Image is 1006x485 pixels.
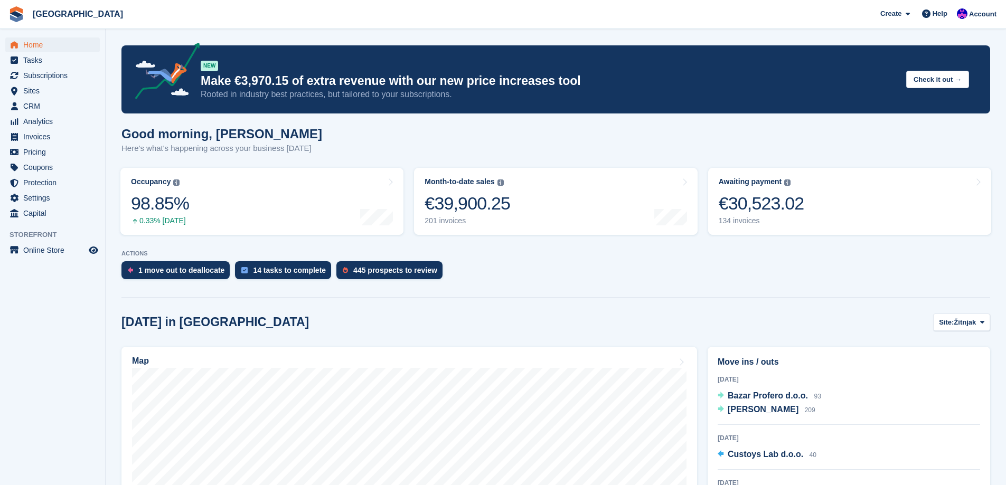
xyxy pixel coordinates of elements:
[5,53,100,68] a: menu
[5,145,100,159] a: menu
[8,6,24,22] img: stora-icon-8386f47178a22dfd0bd8f6a31ec36ba5ce8667c1dd55bd0f319d3a0aa187defe.svg
[235,261,336,284] a: 14 tasks to complete
[497,179,504,186] img: icon-info-grey-7440780725fd019a000dd9b08b2336e03edf1995a4989e88bcd33f0948082b44.svg
[23,206,87,221] span: Capital
[131,193,189,214] div: 98.85%
[5,68,100,83] a: menu
[718,403,815,417] a: [PERSON_NAME] 209
[128,267,133,273] img: move_outs_to_deallocate_icon-f764333ba52eb49d3ac5e1228854f67142a1ed5810a6f6cc68b1a99e826820c5.svg
[131,216,189,225] div: 0.33% [DATE]
[719,193,804,214] div: €30,523.02
[201,89,898,100] p: Rooted in industry best practices, but tailored to your subscriptions.
[132,356,149,366] h2: Map
[87,244,100,256] a: Preview store
[719,216,804,225] div: 134 invoices
[880,8,901,19] span: Create
[23,160,87,175] span: Coupons
[201,73,898,89] p: Make €3,970.15 of extra revenue with our new price increases tool
[5,191,100,205] a: menu
[201,61,218,71] div: NEW
[414,168,697,235] a: Month-to-date sales €39,900.25 201 invoices
[939,317,954,328] span: Site:
[23,53,87,68] span: Tasks
[718,375,980,384] div: [DATE]
[23,114,87,129] span: Analytics
[121,250,990,257] p: ACTIONS
[728,405,798,414] span: [PERSON_NAME]
[728,450,803,459] span: Custoys Lab d.o.o.
[425,193,510,214] div: €39,900.25
[353,266,437,274] div: 445 prospects to review
[23,191,87,205] span: Settings
[23,243,87,258] span: Online Store
[5,206,100,221] a: menu
[126,43,200,103] img: price-adjustments-announcement-icon-8257ccfd72463d97f412b2fc003d46551f7dbcb40ab6d574587a9cd5c0d94...
[810,451,816,459] span: 40
[241,267,248,273] img: task-75834270c22a3079a89374b754ae025e5fb1db73e45f91037f5363f120a921f8.svg
[969,9,996,20] span: Account
[23,129,87,144] span: Invoices
[5,99,100,113] a: menu
[5,83,100,98] a: menu
[336,261,448,284] a: 445 prospects to review
[23,37,87,52] span: Home
[5,160,100,175] a: menu
[5,37,100,52] a: menu
[131,177,171,186] div: Occupancy
[23,83,87,98] span: Sites
[814,393,821,400] span: 93
[708,168,991,235] a: Awaiting payment €30,523.02 134 invoices
[728,391,808,400] span: Bazar Profero d.o.o.
[121,315,309,329] h2: [DATE] in [GEOGRAPHIC_DATA]
[5,129,100,144] a: menu
[121,142,322,155] p: Here's what's happening across your business [DATE]
[933,313,990,331] button: Site: Žitnjak
[23,68,87,83] span: Subscriptions
[138,266,224,274] div: 1 move out to deallocate
[718,356,980,368] h2: Move ins / outs
[5,175,100,190] a: menu
[805,406,815,414] span: 209
[10,230,105,240] span: Storefront
[718,389,821,403] a: Bazar Profero d.o.o. 93
[23,99,87,113] span: CRM
[933,8,947,19] span: Help
[957,8,967,19] img: Ivan Gačić
[23,145,87,159] span: Pricing
[425,177,494,186] div: Month-to-date sales
[954,317,976,328] span: Žitnjak
[121,261,235,284] a: 1 move out to deallocate
[719,177,782,186] div: Awaiting payment
[718,433,980,443] div: [DATE]
[784,179,791,186] img: icon-info-grey-7440780725fd019a000dd9b08b2336e03edf1995a4989e88bcd33f0948082b44.svg
[906,71,969,88] button: Check it out →
[173,179,180,186] img: icon-info-grey-7440780725fd019a000dd9b08b2336e03edf1995a4989e88bcd33f0948082b44.svg
[5,114,100,129] a: menu
[718,448,816,462] a: Custoys Lab d.o.o. 40
[121,127,322,141] h1: Good morning, [PERSON_NAME]
[23,175,87,190] span: Protection
[425,216,510,225] div: 201 invoices
[253,266,326,274] div: 14 tasks to complete
[29,5,127,23] a: [GEOGRAPHIC_DATA]
[343,267,348,273] img: prospect-51fa495bee0391a8d652442698ab0144808aea92771e9ea1ae160a38d050c398.svg
[120,168,403,235] a: Occupancy 98.85% 0.33% [DATE]
[5,243,100,258] a: menu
